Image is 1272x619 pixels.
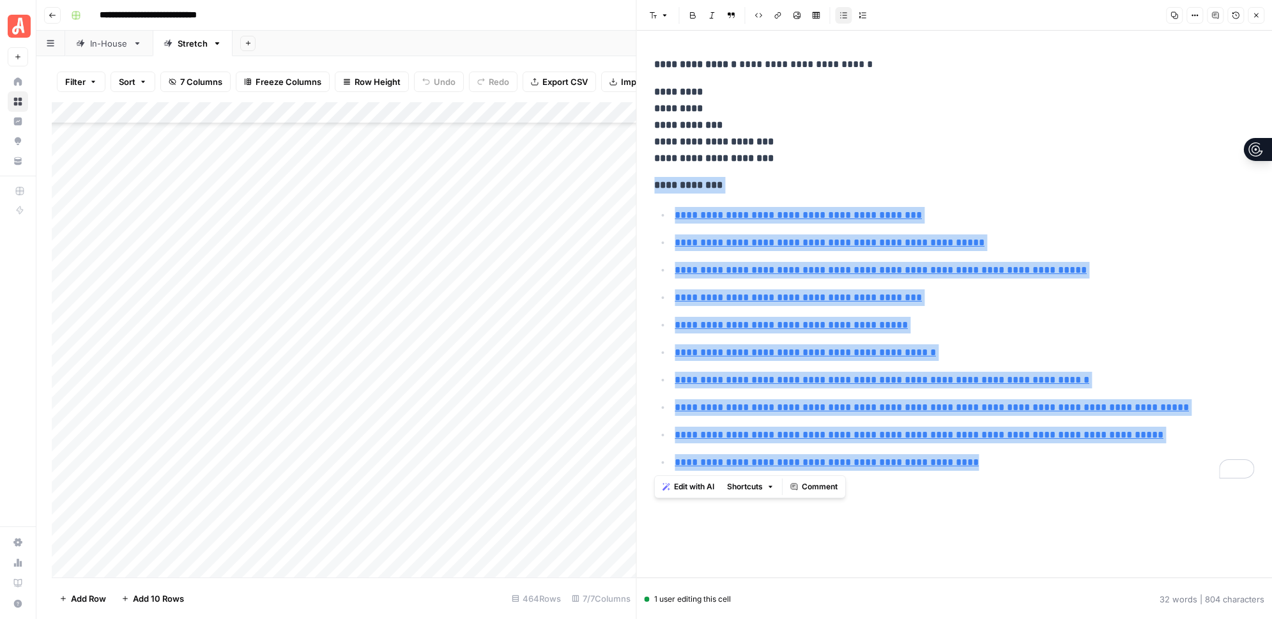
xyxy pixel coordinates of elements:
span: Comment [802,481,838,493]
span: Edit with AI [674,481,714,493]
button: Undo [414,72,464,92]
a: Insights [8,111,28,132]
a: Settings [8,532,28,553]
div: To enrich screen reader interactions, please activate Accessibility in Grammarly extension settings [647,51,1262,481]
button: Add 10 Rows [114,588,192,609]
div: 464 Rows [507,588,567,609]
span: Sort [119,75,135,88]
span: Undo [434,75,456,88]
button: Edit with AI [657,478,719,495]
div: 32 words | 804 characters [1160,593,1264,606]
span: Export CSV [542,75,588,88]
button: Help + Support [8,593,28,614]
span: 7 Columns [180,75,222,88]
span: Row Height [355,75,401,88]
button: Import CSV [601,72,675,92]
button: Export CSV [523,72,596,92]
span: Filter [65,75,86,88]
div: Stretch [178,37,208,50]
span: Redo [489,75,509,88]
a: In-House [65,31,153,56]
div: 7/7 Columns [567,588,636,609]
button: Row Height [335,72,409,92]
span: Add Row [71,592,106,605]
button: Shortcuts [722,478,779,495]
img: Angi Logo [8,15,31,38]
button: Comment [785,478,843,495]
span: Shortcuts [727,481,763,493]
span: Freeze Columns [256,75,321,88]
span: Import CSV [621,75,667,88]
div: In-House [90,37,128,50]
a: Home [8,72,28,92]
button: Sort [111,72,155,92]
button: 7 Columns [160,72,231,92]
a: Opportunities [8,131,28,151]
span: Add 10 Rows [133,592,184,605]
button: Redo [469,72,517,92]
a: Stretch [153,31,233,56]
button: Add Row [52,588,114,609]
a: Your Data [8,151,28,171]
button: Freeze Columns [236,72,330,92]
div: 1 user editing this cell [645,593,732,605]
button: Workspace: Angi [8,10,28,42]
button: Filter [57,72,105,92]
a: Browse [8,91,28,112]
a: Usage [8,553,28,573]
a: Learning Hub [8,573,28,593]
